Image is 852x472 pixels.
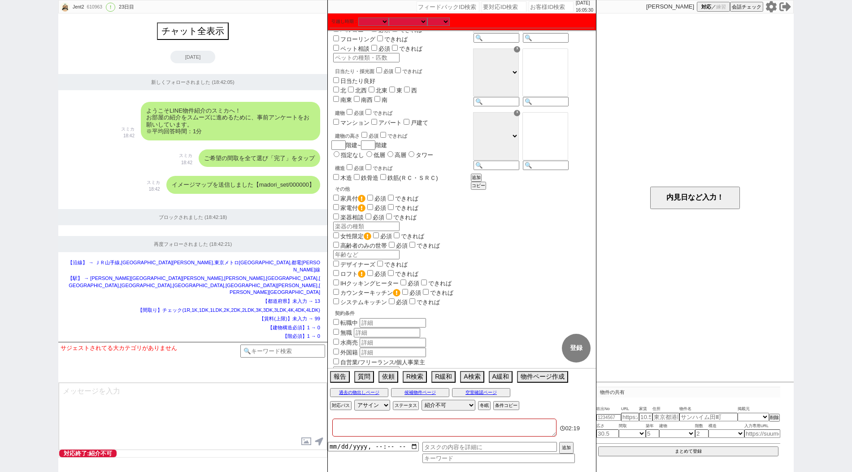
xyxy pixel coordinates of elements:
[411,87,417,94] label: 西
[179,152,192,159] p: スミカ
[431,371,456,383] button: R緩和
[378,371,398,383] button: 依頼
[388,270,394,276] input: できれば
[179,159,192,166] p: 18:42
[596,387,780,398] p: 物件の共有
[374,195,386,202] span: 必須
[596,429,619,438] input: 30.5
[659,423,695,430] span: 建物
[377,35,383,41] input: できれば
[732,4,761,10] span: 会話チェック
[375,261,408,268] label: できれば
[333,242,339,248] input: 高齢者のみの世帯
[330,401,352,410] button: 対応パス
[335,108,469,117] div: 建物
[421,280,427,285] input: できれば
[701,4,711,10] span: 対応
[333,214,339,219] input: 楽器相談
[331,36,375,43] label: フローリング
[474,33,519,43] input: 🔍
[331,195,365,202] label: 家具付
[283,333,320,339] span: 【階必須】1 → 0
[157,22,229,40] button: チャット全表示
[384,214,417,221] label: できれば
[333,261,339,267] input: デザイナーズ
[361,175,378,181] label: 鉄骨造
[744,429,780,438] input: https://suumo.jp/chintai/jnc_000022489271
[84,4,104,11] div: 610963
[408,280,419,287] span: 必須
[598,446,778,456] button: まとめて登録
[354,166,364,171] span: 必須
[340,78,375,84] label: 日当たり良好
[335,186,469,192] div: その他
[452,388,510,397] button: 空室確認ページ
[121,132,135,140] p: 18:42
[375,36,408,43] label: できれば
[240,345,325,358] input: 🔍キーワード検索
[333,232,339,238] input: 女性限定
[679,413,738,421] input: サンハイム田町
[365,164,371,170] input: できれば
[679,406,738,413] span: 物件名
[333,222,400,231] input: 楽器の種類
[422,442,557,452] input: タスクの内容を詳細に
[392,45,398,51] input: できれば
[331,45,369,52] label: ペット相談
[369,133,378,139] span: 必須
[744,423,780,430] span: 入力専用URL
[392,233,424,240] label: できれば
[121,126,135,133] p: スミカ
[364,110,392,116] label: できれば
[354,371,374,383] button: 質問
[335,66,469,75] div: 日当たり・採光面
[361,96,373,103] label: 南西
[471,182,486,190] button: コピー
[646,429,659,438] input: 5
[355,87,367,94] label: 北西
[331,299,387,306] label: システムキッチン
[621,406,639,413] span: URL
[333,45,339,51] input: ペット相談
[378,133,407,139] label: できれば
[646,423,659,430] span: 築年
[423,289,429,295] input: できれば
[387,175,438,181] label: 鉄筋(ＲＣ・ＳＲＣ)
[393,401,419,410] button: ステータス
[650,187,740,209] button: 内見日など入力！
[417,1,479,12] input: フィードバックID検索
[58,209,327,225] div: ブロックされました (18:42:18)
[340,119,369,126] label: マンション
[340,87,346,94] label: 北
[377,261,383,267] input: できれば
[340,359,425,366] label: 自営業/フリーランス/個人事業主
[489,371,513,383] button: A緩和
[396,87,402,94] label: 東
[331,242,387,249] label: 高齢者のみの世帯
[119,4,134,11] div: 23日目
[268,325,320,330] span: 【建物構造必須】1 → 0
[716,4,726,10] span: 練習
[354,328,420,337] input: 詳細
[409,298,415,304] input: できれば
[409,289,421,296] span: 必須
[416,152,433,158] label: タワー
[646,3,694,10] p: [PERSON_NAME]
[403,371,427,383] button: R検索
[60,2,70,12] img: 0hokOiAfscMERiEB-SZy9OOxJAMy5BYWlWHSR_cAMQaXYLd3QbSyUrJV4XO3dcdSQXRnB9JwBCPCRuA0cifEbMcGUgbnBbJ38...
[421,289,453,296] label: できれば
[395,67,401,73] input: できれば
[652,413,679,421] input: 東京都港区海岸３
[68,275,320,295] span: 【駅】 → [PERSON_NAME][GEOGRAPHIC_DATA][PERSON_NAME],[PERSON_NAME],[GEOGRAPHIC_DATA],[GEOGRAPHIC_DAT...
[106,3,115,12] div: !
[388,204,394,210] input: できれば
[365,109,371,115] input: できれば
[471,174,482,182] button: 追加
[68,260,320,272] span: 【沿線】 → ＪＲ山手線,[GEOGRAPHIC_DATA][PERSON_NAME],東京メトロ[GEOGRAPHIC_DATA],都電[PERSON_NAME]線
[61,345,240,352] div: サジェストされてる大カテゴリがありません
[386,271,418,277] label: できれば
[330,388,388,397] button: 過去の物出しページ
[360,338,426,347] input: 詳細
[333,35,339,41] input: フローリング
[166,176,320,194] div: イメージマップを送信しました【madori_set/000000】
